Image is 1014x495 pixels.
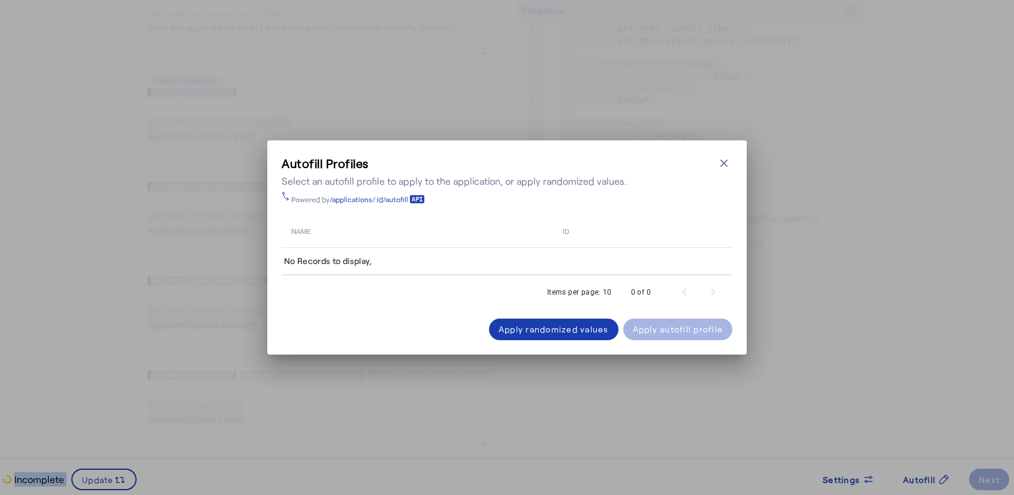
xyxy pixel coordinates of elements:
[547,286,600,298] div: Items per page:
[631,286,651,298] div: 0 of 0
[282,247,732,275] td: No Records to display,
[563,224,569,236] span: id
[291,224,311,236] span: name
[282,214,732,275] table: Table view of all quotes submitted by your platform
[282,174,627,188] div: Select an autofill profile to apply to the application, or apply randomized values.
[499,323,609,335] div: Apply randomized values
[489,319,618,340] button: Apply randomized values
[282,155,627,172] h3: Autofill Profiles
[291,194,425,204] div: Powered by
[330,194,425,204] a: /applications/:id/autofill
[603,286,612,298] div: 10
